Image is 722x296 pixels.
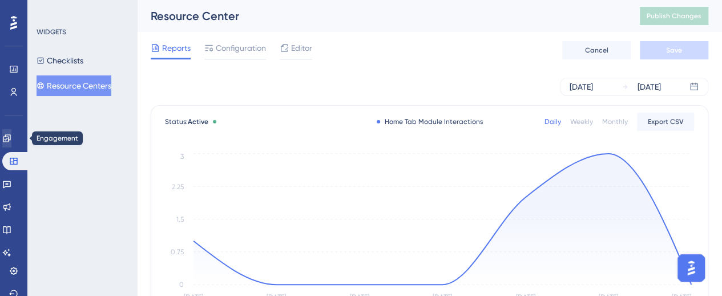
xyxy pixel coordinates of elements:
[151,8,611,24] div: Resource Center
[585,46,608,55] span: Cancel
[377,117,483,126] div: Home Tab Module Interactions
[647,11,701,21] span: Publish Changes
[562,41,631,59] button: Cancel
[179,281,184,289] tspan: 0
[570,80,593,94] div: [DATE]
[37,75,111,96] button: Resource Centers
[176,215,184,223] tspan: 1.5
[37,27,66,37] div: WIDGETS
[291,41,312,55] span: Editor
[602,117,628,126] div: Monthly
[638,80,661,94] div: [DATE]
[37,50,83,71] button: Checklists
[180,153,184,161] tspan: 3
[162,41,191,55] span: Reports
[172,183,184,191] tspan: 2.25
[188,118,208,126] span: Active
[165,117,208,126] span: Status:
[216,41,266,55] span: Configuration
[171,248,184,256] tspan: 0.75
[570,117,593,126] div: Weekly
[674,251,708,285] iframe: UserGuiding AI Assistant Launcher
[666,46,682,55] span: Save
[640,7,708,25] button: Publish Changes
[648,117,684,126] span: Export CSV
[640,41,708,59] button: Save
[637,113,694,131] button: Export CSV
[544,117,561,126] div: Daily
